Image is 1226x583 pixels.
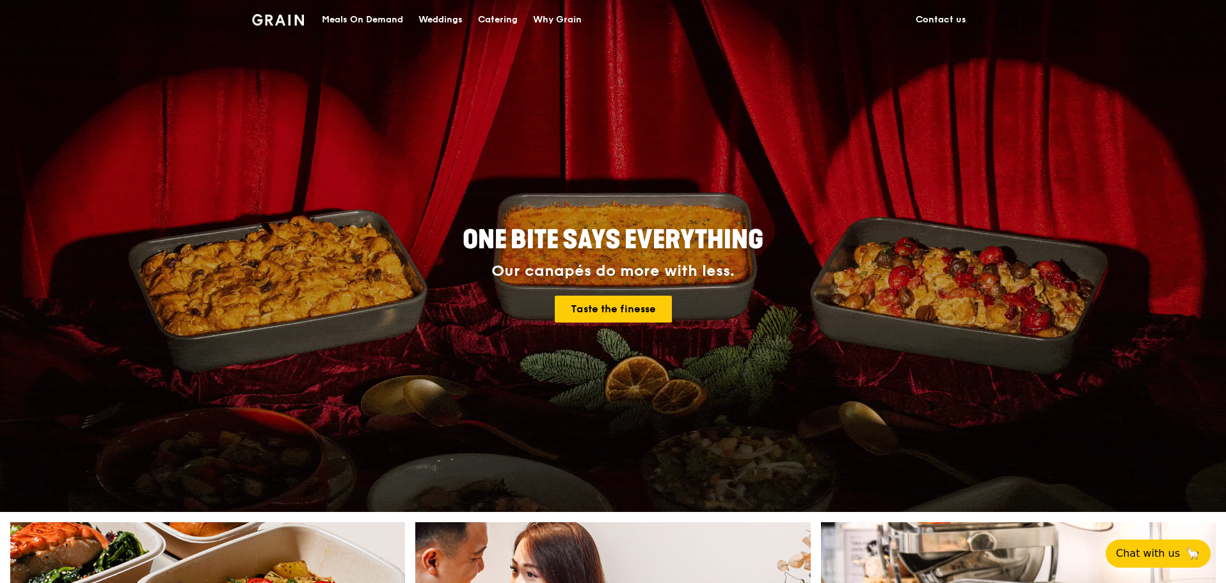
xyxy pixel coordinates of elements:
div: Weddings [418,1,463,39]
div: Why Grain [533,1,582,39]
a: Why Grain [525,1,589,39]
div: Meals On Demand [322,1,403,39]
a: Catering [470,1,525,39]
div: Catering [478,1,518,39]
span: 🦙 [1185,546,1200,561]
a: Contact us [908,1,974,39]
button: Chat with us🦙 [1106,539,1211,568]
a: Weddings [411,1,470,39]
div: Our canapés do more with less. [383,262,843,280]
span: Chat with us [1116,546,1180,561]
img: Grain [252,14,304,26]
span: ONE BITE SAYS EVERYTHING [463,225,763,255]
a: Taste the finesse [555,296,672,323]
